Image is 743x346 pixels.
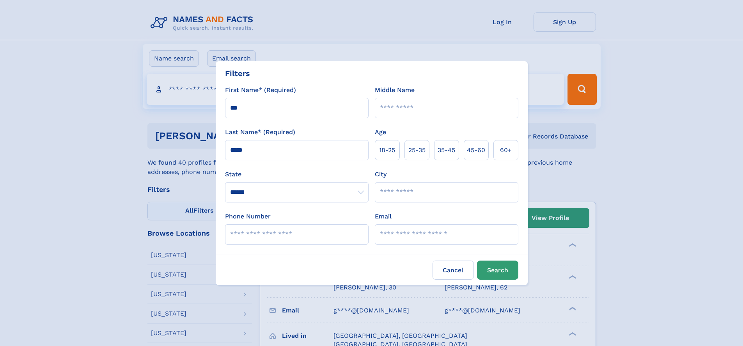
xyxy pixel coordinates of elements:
[225,128,295,137] label: Last Name* (Required)
[375,128,386,137] label: Age
[379,145,395,155] span: 18‑25
[375,212,392,221] label: Email
[225,85,296,95] label: First Name* (Required)
[225,67,250,79] div: Filters
[500,145,512,155] span: 60+
[477,261,518,280] button: Search
[225,170,369,179] label: State
[438,145,455,155] span: 35‑45
[375,85,415,95] label: Middle Name
[467,145,485,155] span: 45‑60
[225,212,271,221] label: Phone Number
[375,170,387,179] label: City
[408,145,426,155] span: 25‑35
[433,261,474,280] label: Cancel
